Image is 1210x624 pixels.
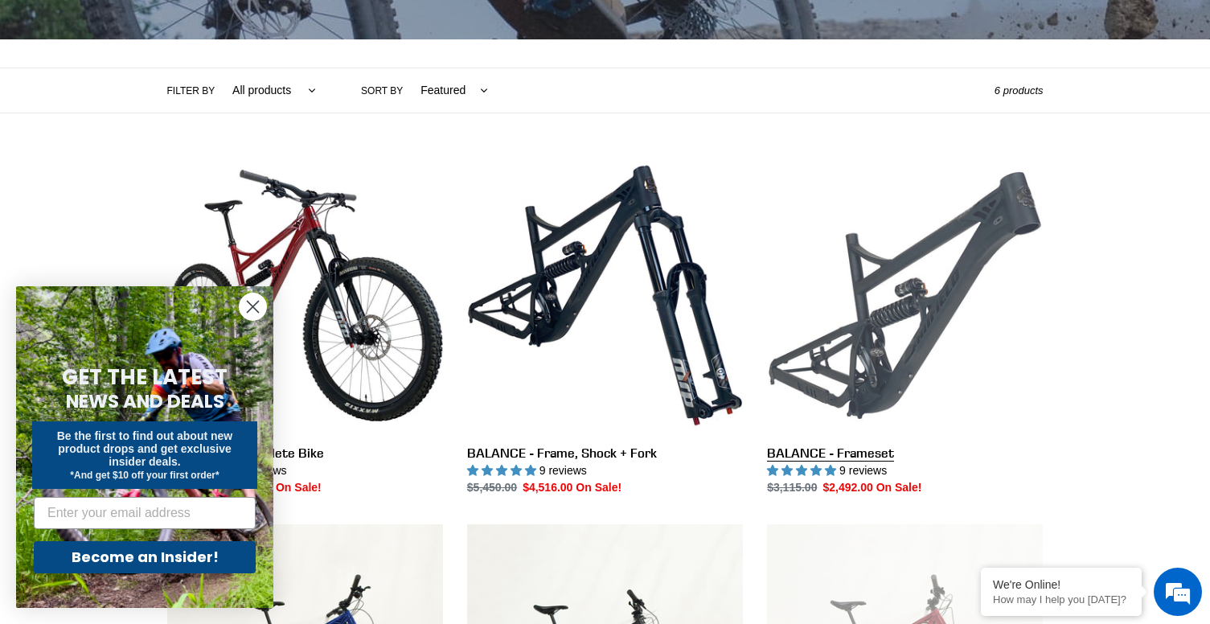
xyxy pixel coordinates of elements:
[34,541,256,573] button: Become an Insider!
[995,84,1044,96] span: 6 products
[62,363,228,392] span: GET THE LATEST
[57,429,233,468] span: Be the first to find out about new product drops and get exclusive insider deals.
[361,84,403,98] label: Sort by
[167,84,215,98] label: Filter by
[993,593,1130,606] p: How may I help you today?
[66,388,224,414] span: NEWS AND DEALS
[70,470,219,481] span: *And get $10 off your first order*
[34,497,256,529] input: Enter your email address
[239,293,267,321] button: Close dialog
[993,578,1130,591] div: We're Online!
